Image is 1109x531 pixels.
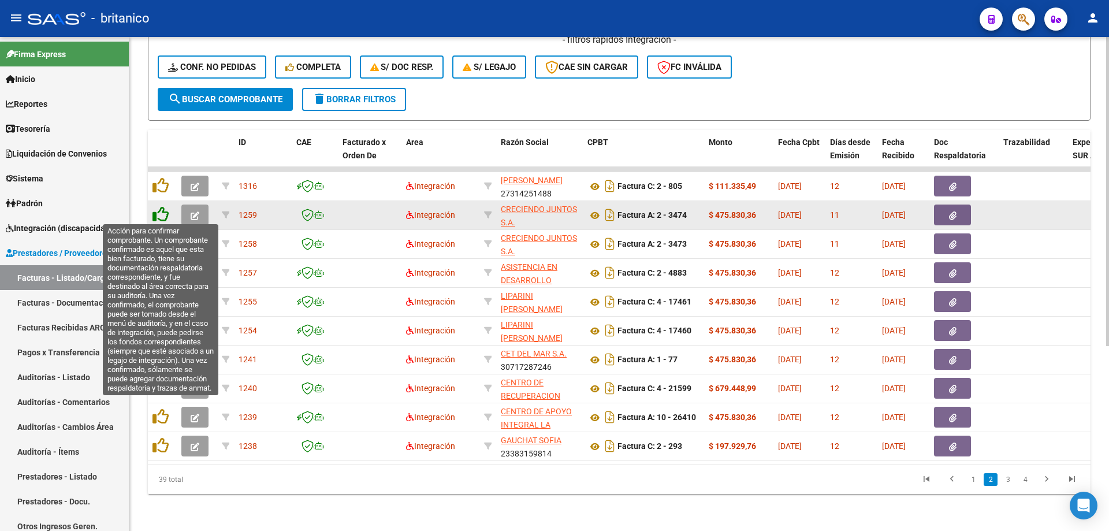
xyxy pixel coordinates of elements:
span: Borrar Filtros [312,94,396,105]
button: Buscar Comprobante [158,88,293,111]
button: Borrar Filtros [302,88,406,111]
strong: $ 475.830,36 [709,297,756,306]
div: 27114090501 [501,289,578,314]
span: [DATE] [882,297,906,306]
span: Padrón [6,197,43,210]
datatable-header-cell: Razón Social [496,130,583,181]
a: 2 [984,473,998,486]
mat-icon: search [168,92,182,106]
span: CRECIENDO JUNTOS S.A. [501,233,577,256]
button: FC Inválida [647,55,732,79]
strong: $ 475.830,36 [709,355,756,364]
strong: Factura A: 10 - 26410 [617,413,696,422]
span: S/ Doc Resp. [370,62,434,72]
span: Firma Express [6,48,66,61]
span: 12 [830,384,839,393]
span: 12 [830,297,839,306]
span: CRECIENDO JUNTOS S.A. [501,205,577,227]
span: 1259 [239,210,257,220]
span: Días desde Emisión [830,138,870,160]
strong: Factura C: 4 - 17461 [617,298,691,307]
span: Integración [406,355,455,364]
button: Conf. no pedidas [158,55,266,79]
strong: $ 475.830,36 [709,413,756,422]
strong: $ 111.335,49 [709,181,756,191]
span: [DATE] [778,384,802,393]
button: S/ legajo [452,55,526,79]
span: Prestadores / Proveedores [6,247,111,259]
span: [DATE] [778,441,802,451]
span: Conf. no pedidas [168,62,256,72]
datatable-header-cell: Fecha Cpbt [773,130,825,181]
button: S/ Doc Resp. [360,55,444,79]
datatable-header-cell: Trazabilidad [999,130,1068,181]
div: 30715015095 [501,261,578,285]
i: Descargar documento [602,177,617,195]
strong: Factura A: 2 - 3474 [617,211,687,220]
i: Descargar documento [602,379,617,398]
datatable-header-cell: Fecha Recibido [877,130,929,181]
datatable-header-cell: CPBT [583,130,704,181]
span: Integración [406,384,455,393]
i: Descargar documento [602,408,617,426]
a: go to previous page [941,473,963,486]
div: 30716231107 [501,405,578,429]
strong: Factura C: 4 - 17460 [617,326,691,336]
strong: $ 475.830,36 [709,210,756,220]
span: CAE SIN CARGAR [545,62,628,72]
span: [DATE] [882,355,906,364]
mat-icon: menu [9,11,23,25]
span: Inicio [6,73,35,86]
div: 27114090501 [501,318,578,343]
i: Descargar documento [602,321,617,340]
span: [DATE] [778,239,802,248]
strong: $ 475.830,36 [709,326,756,335]
strong: Factura A: 2 - 3473 [617,240,687,249]
strong: $ 475.830,36 [709,239,756,248]
button: CAE SIN CARGAR [535,55,638,79]
span: Integración [406,268,455,277]
span: Completa [285,62,341,72]
div: Open Intercom Messenger [1070,492,1097,519]
strong: Factura C: 2 - 805 [617,182,682,191]
span: S/ legajo [463,62,516,72]
a: 1 [966,473,980,486]
li: page 3 [999,470,1017,489]
span: - britanico [91,6,150,31]
i: Descargar documento [602,235,617,253]
strong: Factura C: 2 - 4883 [617,269,687,278]
span: [DATE] [778,355,802,364]
span: [DATE] [778,268,802,277]
span: 12 [830,326,839,335]
i: Descargar documento [602,206,617,224]
span: Trazabilidad [1003,138,1050,147]
li: page 1 [965,470,982,489]
button: Completa [275,55,351,79]
span: [DATE] [882,181,906,191]
strong: $ 475.830,36 [709,268,756,277]
span: [DATE] [882,413,906,422]
span: 12 [830,355,839,364]
span: 1255 [239,297,257,306]
i: Descargar documento [602,292,617,311]
div: 33707563449 [501,203,578,227]
span: 1241 [239,355,257,364]
datatable-header-cell: Doc Respaldatoria [929,130,999,181]
span: Fecha Recibido [882,138,914,160]
span: Integración [406,210,455,220]
li: page 4 [1017,470,1034,489]
span: [DATE] [882,268,906,277]
strong: Factura C: 2 - 293 [617,442,682,451]
datatable-header-cell: Días desde Emisión [825,130,877,181]
span: 1258 [239,239,257,248]
span: Razón Social [501,138,549,147]
span: Area [406,138,423,147]
span: CET DEL MAR S.A. [501,349,567,358]
a: 4 [1018,473,1032,486]
span: Integración [406,239,455,248]
a: go to first page [916,473,937,486]
span: Sistema [6,172,43,185]
div: 30717287246 [501,347,578,372]
span: Integración [406,441,455,451]
span: LIPARINI [PERSON_NAME] [501,320,563,343]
